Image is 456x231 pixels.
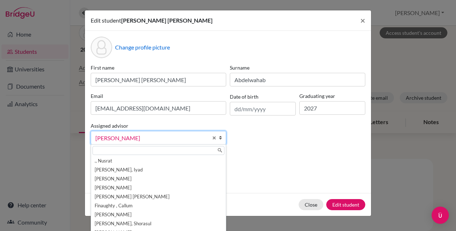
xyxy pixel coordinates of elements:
label: First name [91,64,226,71]
div: Profile picture [91,37,112,58]
label: Date of birth [230,93,258,100]
span: Edit student [91,17,121,24]
button: Edit student [326,199,365,210]
input: dd/mm/yyyy [230,102,296,115]
li: Finaughty , Callum [92,201,224,210]
p: Parents [91,156,365,165]
button: Close [299,199,323,210]
label: Surname [230,64,365,71]
li: [PERSON_NAME] [PERSON_NAME] [92,192,224,201]
span: [PERSON_NAME] [95,133,208,143]
label: Assigned advisor [91,122,128,129]
li: [PERSON_NAME] [92,210,224,219]
li: [PERSON_NAME], Shorasul [92,219,224,228]
button: Close [355,10,371,30]
li: [PERSON_NAME] [92,183,224,192]
label: Email [91,92,226,100]
span: × [360,15,365,25]
label: Graduating year [299,92,365,100]
div: Open Intercom Messenger [432,207,449,224]
li: [PERSON_NAME], Iyad [92,165,224,174]
li: [PERSON_NAME] [92,174,224,183]
span: [PERSON_NAME] [PERSON_NAME] [121,17,213,24]
li: ., Nusrat [92,156,224,165]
